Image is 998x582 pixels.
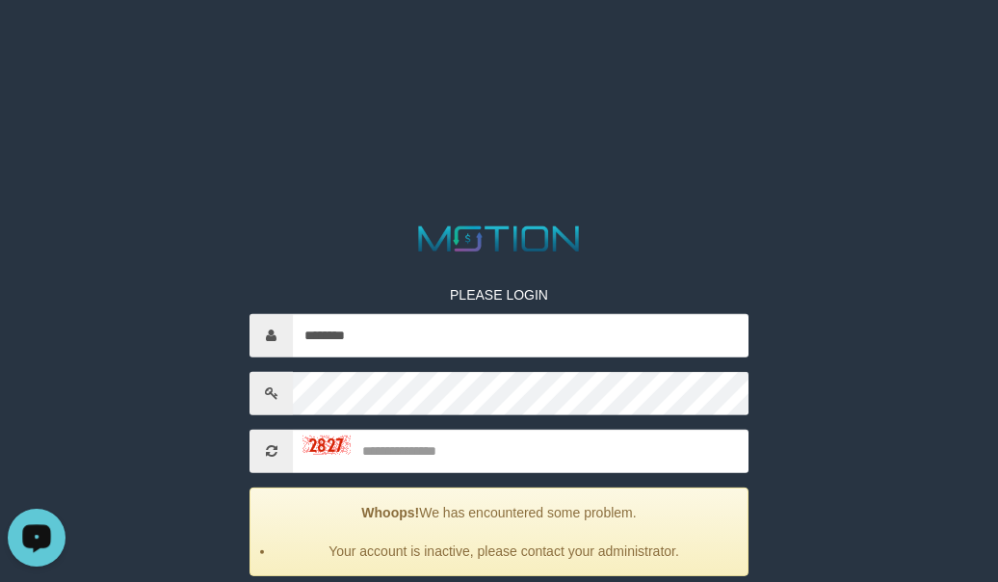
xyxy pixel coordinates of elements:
[361,505,419,520] strong: Whoops!
[302,436,351,455] img: captcha
[411,222,586,256] img: MOTION_logo.png
[249,285,748,304] p: PLEASE LOGIN
[249,488,748,576] div: We has encountered some problem.
[275,542,733,561] li: Your account is inactive, please contact your administrator.
[8,8,66,66] button: Open LiveChat chat widget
